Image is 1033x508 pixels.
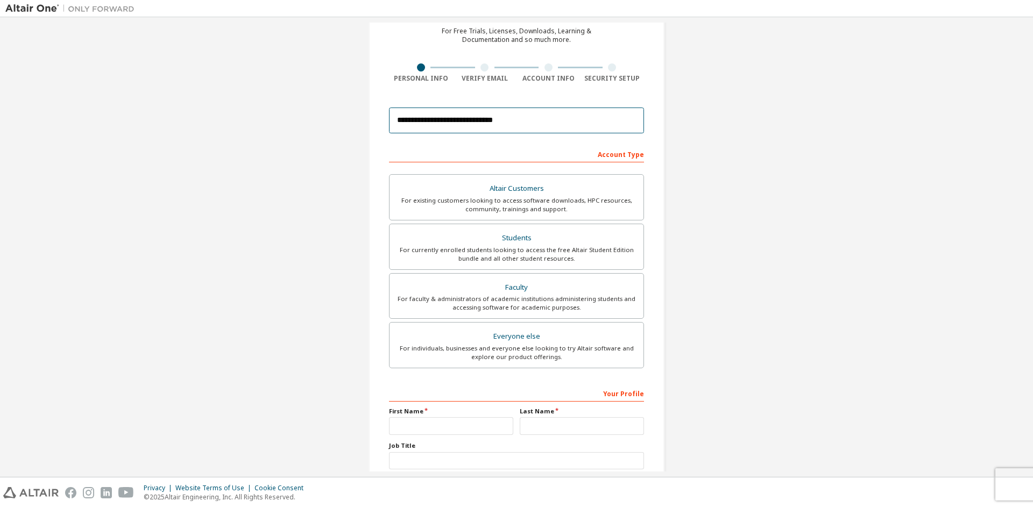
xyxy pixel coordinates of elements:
div: For faculty & administrators of academic institutions administering students and accessing softwa... [396,295,637,312]
img: linkedin.svg [101,487,112,498]
div: Everyone else [396,329,637,344]
div: Website Terms of Use [175,484,254,492]
img: youtube.svg [118,487,134,498]
div: Verify Email [453,74,517,83]
label: Job Title [389,441,644,450]
img: instagram.svg [83,487,94,498]
img: facebook.svg [65,487,76,498]
p: © 2025 Altair Engineering, Inc. All Rights Reserved. [144,492,310,502]
img: Altair One [5,3,140,14]
div: For currently enrolled students looking to access the free Altair Student Edition bundle and all ... [396,246,637,263]
div: Account Type [389,145,644,162]
div: For Free Trials, Licenses, Downloads, Learning & Documentation and so much more. [442,27,591,44]
div: Students [396,231,637,246]
div: Security Setup [581,74,645,83]
div: Your Profile [389,384,644,402]
div: Privacy [144,484,175,492]
div: Cookie Consent [254,484,310,492]
img: altair_logo.svg [3,487,59,498]
div: For existing customers looking to access software downloads, HPC resources, community, trainings ... [396,196,637,213]
div: For individuals, businesses and everyone else looking to try Altair software and explore our prod... [396,344,637,361]
div: Faculty [396,280,637,295]
div: Altair Customers [396,181,637,196]
label: First Name [389,407,513,416]
div: Personal Info [389,74,453,83]
label: Last Name [520,407,644,416]
div: Account Info [516,74,581,83]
